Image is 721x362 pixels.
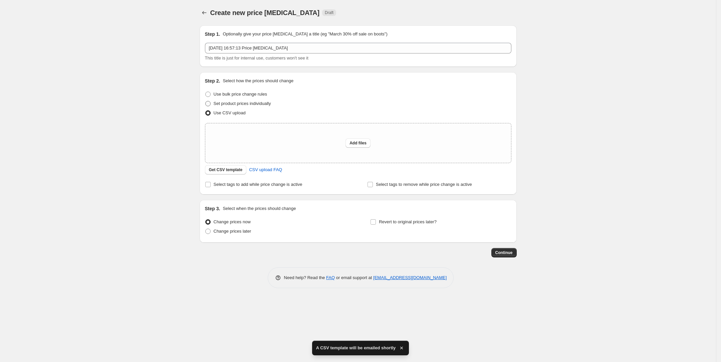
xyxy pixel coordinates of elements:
a: FAQ [326,275,335,280]
span: Add files [349,140,367,146]
span: Set product prices individually [214,101,271,106]
span: This title is just for internal use, customers won't see it [205,55,308,61]
button: Continue [491,248,517,257]
span: CSV upload FAQ [249,166,282,173]
a: CSV upload FAQ [245,164,286,175]
button: Price change jobs [200,8,209,17]
h2: Step 3. [205,205,220,212]
span: Select tags to add while price change is active [214,182,302,187]
input: 30% off holiday sale [205,43,511,53]
span: Use CSV upload [214,110,246,115]
span: Draft [325,10,333,15]
h2: Step 1. [205,31,220,37]
span: Need help? Read the [284,275,326,280]
span: Change prices now [214,219,251,224]
button: Add files [345,138,371,148]
span: Revert to original prices later? [379,219,437,224]
button: Get CSV template [205,165,247,174]
span: Get CSV template [209,167,243,172]
p: Select when the prices should change [223,205,296,212]
p: Select how the prices should change [223,78,293,84]
span: Select tags to remove while price change is active [376,182,472,187]
span: or email support at [335,275,373,280]
span: Use bulk price change rules [214,92,267,97]
span: A CSV template will be emailed shortly [316,345,396,351]
span: Change prices later [214,229,251,234]
span: Create new price [MEDICAL_DATA] [210,9,320,16]
p: Optionally give your price [MEDICAL_DATA] a title (eg "March 30% off sale on boots") [223,31,387,37]
span: Continue [495,250,513,255]
h2: Step 2. [205,78,220,84]
a: [EMAIL_ADDRESS][DOMAIN_NAME] [373,275,447,280]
